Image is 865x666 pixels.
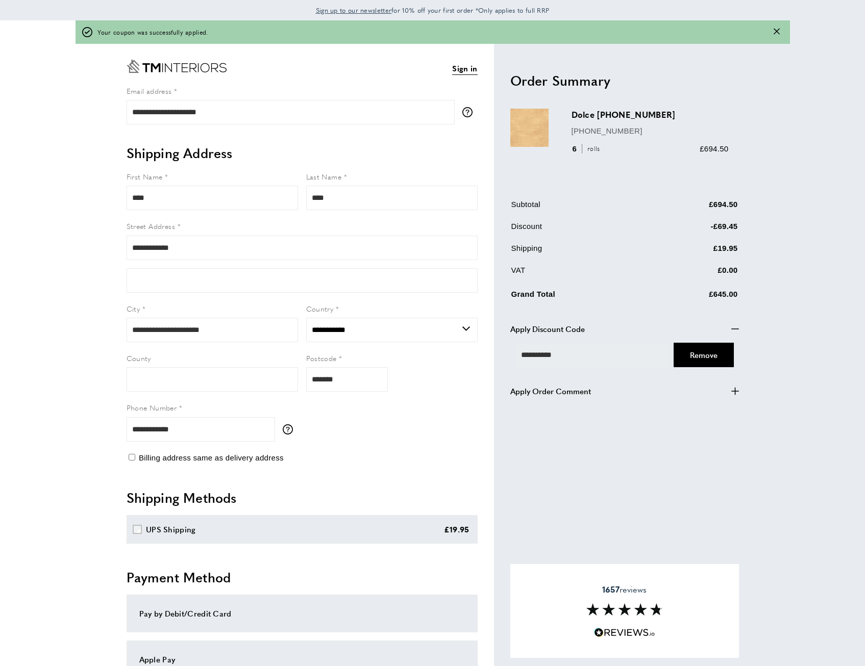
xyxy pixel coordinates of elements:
[649,242,738,262] td: £19.95
[127,221,176,231] span: Street Address
[444,523,469,535] div: £19.95
[690,349,718,360] span: Cancel Coupon
[674,343,734,367] button: Cancel Coupon
[127,353,151,363] span: County
[510,109,549,147] img: Dolce 4-4085-040
[572,143,604,155] div: 6
[127,303,140,314] span: City
[602,583,620,595] strong: 1657
[462,107,478,117] button: More information
[127,489,478,507] h2: Shipping Methods
[649,264,738,284] td: £0.00
[511,220,648,240] td: Discount
[127,402,177,413] span: Phone Number
[127,171,163,182] span: First Name
[572,109,729,120] h3: Dolce [PHONE_NUMBER]
[511,198,648,218] td: Subtotal
[452,62,477,75] a: Sign in
[139,453,284,462] span: Billing address same as delivery address
[572,125,729,137] p: [PHONE_NUMBER]
[129,454,135,460] input: Billing address same as delivery address
[306,353,337,363] span: Postcode
[306,171,342,182] span: Last Name
[511,242,648,262] td: Shipping
[127,86,172,96] span: Email address
[700,144,728,153] span: £694.50
[510,71,739,90] h2: Order Summary
[127,144,478,162] h2: Shipping Address
[774,28,780,37] button: Close message
[649,286,738,308] td: £645.00
[649,198,738,218] td: £694.50
[582,144,603,153] span: rolls
[511,264,648,284] td: VAT
[649,220,738,240] td: -£69.45
[316,5,392,15] a: Sign up to our newsletter
[306,303,334,314] span: Country
[316,6,392,15] span: Sign up to our newsletter
[316,6,550,15] span: for 10% off your first order *Only applies to full RRP
[510,385,591,397] span: Apply Order Comment
[127,60,227,73] a: Go to Home page
[139,653,465,665] div: Apple Pay
[586,603,663,616] img: Reviews section
[127,568,478,586] h2: Payment Method
[146,523,196,535] div: UPS Shipping
[594,628,655,637] img: Reviews.io 5 stars
[139,607,465,620] div: Pay by Debit/Credit Card
[602,584,647,595] span: reviews
[97,28,208,37] span: Your coupon was successfully applied.
[510,323,585,335] span: Apply Discount Code
[511,286,648,308] td: Grand Total
[283,424,298,434] button: More information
